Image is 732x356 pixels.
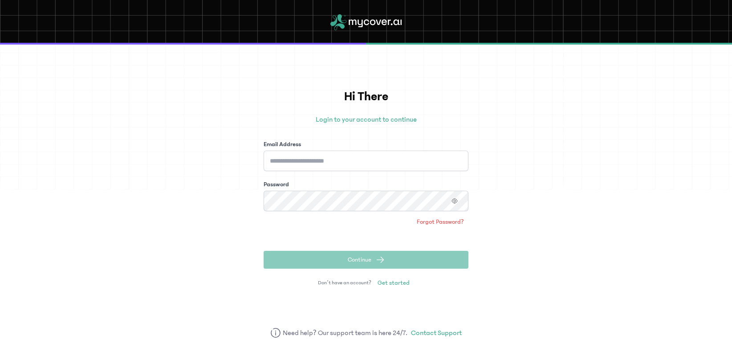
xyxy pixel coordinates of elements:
[348,255,371,264] span: Continue
[264,140,301,149] label: Email Address
[283,327,408,338] span: Need help? Our support team is here 24/7.
[264,251,468,269] button: Continue
[417,217,464,226] span: Forgot Password?
[373,276,414,290] a: Get started
[412,215,468,229] a: Forgot Password?
[264,180,289,189] label: Password
[264,87,468,106] h1: Hi There
[264,114,468,125] p: Login to your account to continue
[378,278,410,287] span: Get started
[318,279,371,286] span: Don’t have an account?
[411,327,462,338] a: Contact Support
